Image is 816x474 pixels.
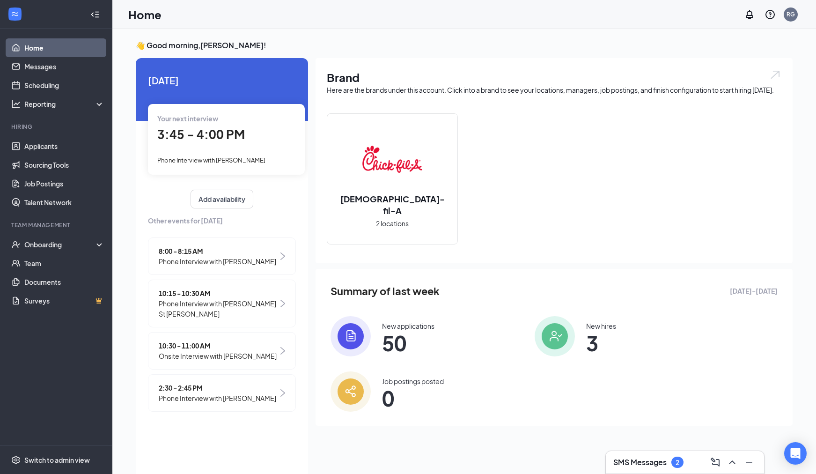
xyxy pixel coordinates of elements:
[159,341,277,351] span: 10:30 - 11:00 AM
[727,457,738,468] svg: ChevronUp
[613,457,667,467] h3: SMS Messages
[24,291,104,310] a: SurveysCrown
[784,442,807,465] div: Open Intercom Messenger
[24,254,104,273] a: Team
[331,371,371,412] img: icon
[128,7,162,22] h1: Home
[90,10,100,19] svg: Collapse
[159,298,278,319] span: Phone Interview with [PERSON_NAME] St [PERSON_NAME]
[765,9,776,20] svg: QuestionInfo
[24,455,90,465] div: Switch to admin view
[157,114,218,123] span: Your next interview
[159,383,276,393] span: 2:30 - 2:45 PM
[159,288,278,298] span: 10:15 - 10:30 AM
[535,316,575,356] img: icon
[148,215,296,226] span: Other events for [DATE]
[136,40,793,51] h3: 👋 Good morning, [PERSON_NAME] !
[744,9,755,20] svg: Notifications
[24,137,104,156] a: Applicants
[787,10,795,18] div: RG
[676,459,679,467] div: 2
[148,73,296,88] span: [DATE]
[362,129,422,189] img: Chick-fil-A
[159,246,276,256] span: 8:00 - 8:15 AM
[24,57,104,76] a: Messages
[24,38,104,57] a: Home
[586,321,616,331] div: New hires
[382,334,434,351] span: 50
[743,457,755,468] svg: Minimize
[10,9,20,19] svg: WorkstreamLogo
[24,193,104,212] a: Talent Network
[24,273,104,291] a: Documents
[24,76,104,95] a: Scheduling
[24,99,105,109] div: Reporting
[24,174,104,193] a: Job Postings
[382,377,444,386] div: Job postings posted
[710,457,721,468] svg: ComposeMessage
[159,351,277,361] span: Onsite Interview with [PERSON_NAME]
[11,455,21,465] svg: Settings
[159,256,276,267] span: Phone Interview with [PERSON_NAME]
[769,69,781,80] img: open.6027fd2a22e1237b5b06.svg
[24,156,104,174] a: Sourcing Tools
[157,156,265,164] span: Phone Interview with [PERSON_NAME]
[11,123,103,131] div: Hiring
[24,240,96,249] div: Onboarding
[159,393,276,403] span: Phone Interview with [PERSON_NAME]
[157,126,245,142] span: 3:45 - 4:00 PM
[708,455,723,470] button: ComposeMessage
[327,193,457,216] h2: [DEMOGRAPHIC_DATA]-fil-A
[191,190,253,208] button: Add availability
[11,240,21,249] svg: UserCheck
[11,99,21,109] svg: Analysis
[730,286,778,296] span: [DATE] - [DATE]
[586,334,616,351] span: 3
[382,390,444,407] span: 0
[327,69,781,85] h1: Brand
[327,85,781,95] div: Here are the brands under this account. Click into a brand to see your locations, managers, job p...
[331,283,440,299] span: Summary of last week
[742,455,757,470] button: Minimize
[11,221,103,229] div: Team Management
[725,455,740,470] button: ChevronUp
[376,218,409,229] span: 2 locations
[382,321,434,331] div: New applications
[331,316,371,356] img: icon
